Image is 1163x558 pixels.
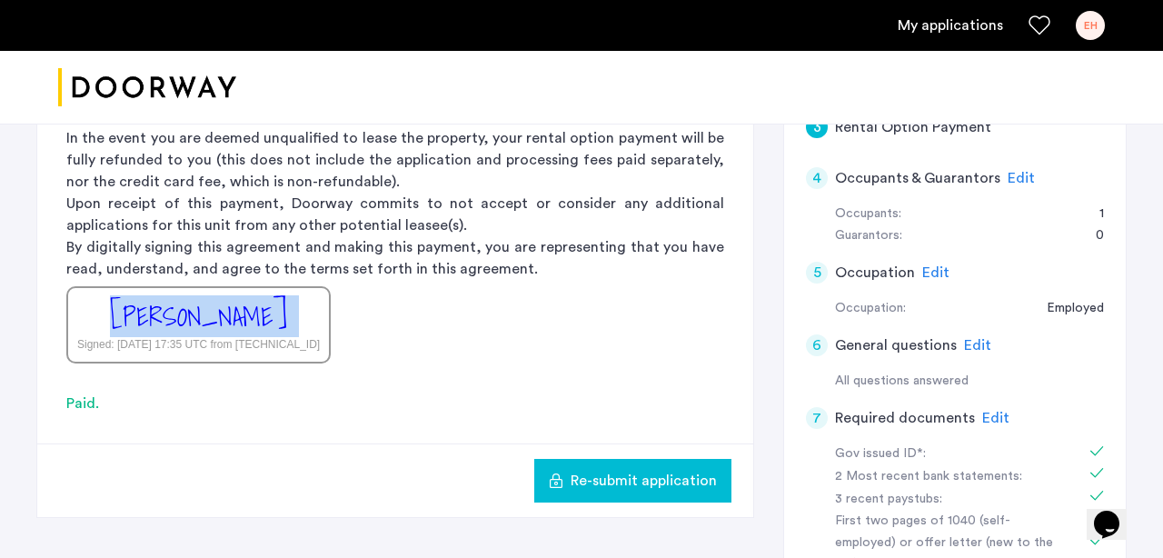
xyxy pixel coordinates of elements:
img: logo [58,54,236,122]
div: [PERSON_NAME] [110,297,287,336]
div: 3 recent paystubs: [835,489,1064,511]
div: All questions answered [835,371,1104,393]
p: In the event you are deemed unqualified to lease the property, your rental option payment will be... [66,127,724,193]
h5: Occupants & Guarantors [835,167,1000,189]
span: Re-submit application [571,470,717,492]
div: 7 [806,407,828,429]
div: Signed: [DATE] 17:35 UTC from [TECHNICAL_ID] [77,336,320,353]
div: 1 [1081,204,1104,225]
div: Employed [1029,298,1104,320]
span: Edit [922,265,949,280]
button: button [534,459,731,503]
h5: Required documents [835,407,975,429]
div: Occupants: [835,204,901,225]
div: 5 [806,262,828,284]
span: Edit [982,411,1009,425]
h5: General questions [835,334,957,356]
p: By digitally signing this agreement and making this payment, you are representing that you have r... [66,236,724,280]
span: Edit [964,338,991,353]
div: 3 [806,116,828,138]
div: Paid. [66,393,724,414]
iframe: chat widget [1087,485,1145,540]
a: My application [898,15,1003,36]
a: Favorites [1029,15,1050,36]
div: 0 [1078,225,1104,247]
div: Occupation: [835,298,906,320]
h5: Occupation [835,262,915,284]
div: 4 [806,167,828,189]
p: Upon receipt of this payment, Doorway commits to not accept or consider any additional applicatio... [66,193,724,236]
a: Cazamio logo [58,54,236,122]
div: 2 Most recent bank statements: [835,466,1064,488]
div: 6 [806,334,828,356]
div: Gov issued ID*: [835,443,1064,465]
span: Edit [1008,171,1035,185]
div: Guarantors: [835,225,902,247]
div: EH [1076,11,1105,40]
h5: Rental Option Payment [835,116,991,138]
